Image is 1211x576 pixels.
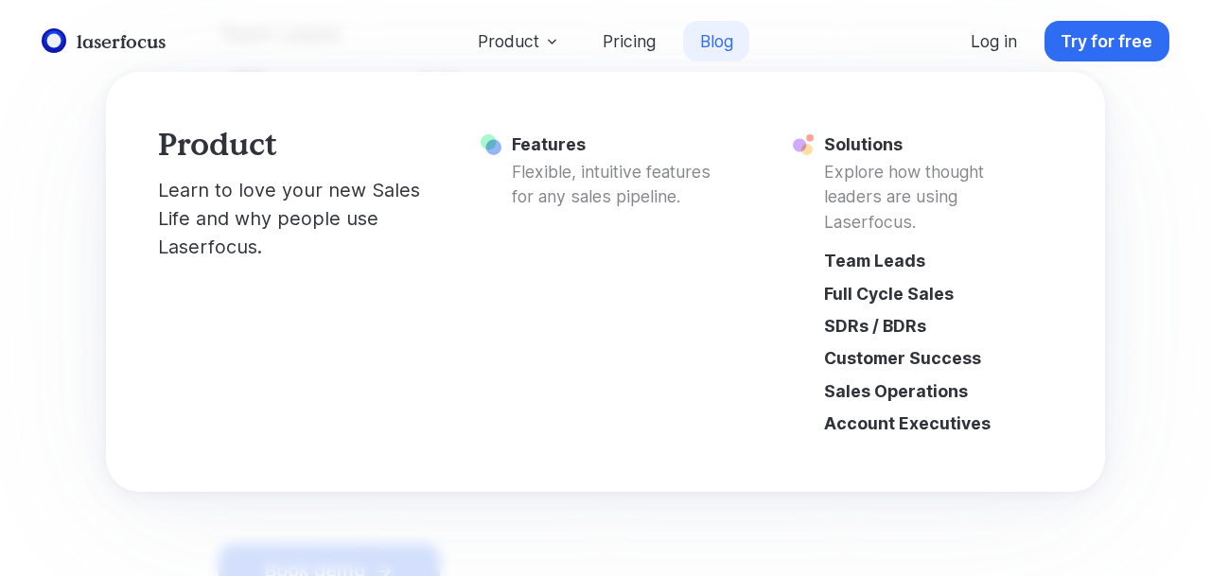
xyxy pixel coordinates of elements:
p: Learn to love your new Sales Life and why people use Laserfocus. [158,177,429,261]
a: Sales Operations [814,375,1053,407]
a: Log in [955,21,1034,61]
a: Try for free [1044,21,1169,61]
a: SDRs / BDRs [814,309,1053,341]
h2: Product [158,124,429,165]
a: Account Executives [814,407,1053,439]
span: Features [512,134,730,209]
a: Full Cycle Sales [814,277,1053,309]
a: Pricing [587,21,673,61]
span: Flexible, intuitive features for any sales pipeline. [512,160,730,210]
a: laserfocus [37,24,171,59]
a: Customer Success [814,342,1053,375]
a: Team Leads [814,245,1053,277]
a: FeaturesFlexible, intuitive features for any sales pipeline. [470,124,741,219]
button: Product [462,21,576,61]
a: Blog [683,21,749,61]
span: Explore how thought leaders are using Laserfocus. [824,160,1043,235]
span: Solutions [824,134,1043,235]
